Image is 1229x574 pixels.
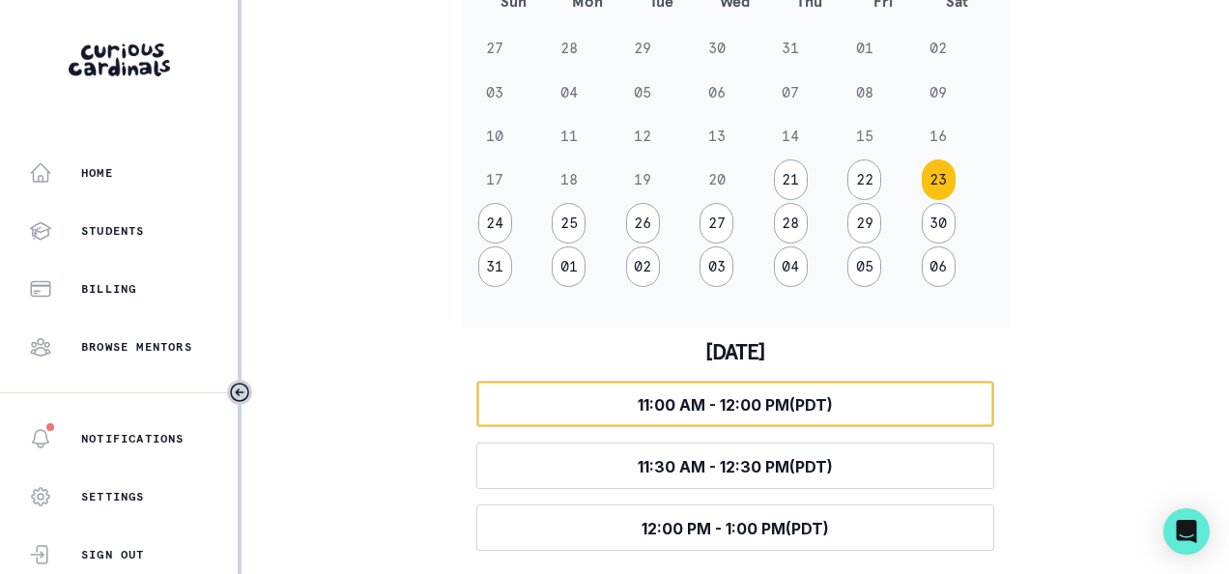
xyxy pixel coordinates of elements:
[552,246,586,287] button: 01
[922,246,956,287] button: 06
[81,431,185,446] p: Notifications
[638,457,833,476] span: 11:30 AM - 12:30 PM (PDT)
[847,159,881,200] button: 22
[81,165,113,181] p: Home
[69,43,170,76] img: Curious Cardinals Logo
[476,443,994,489] button: 11:30 AM - 12:30 PM(PDT)
[642,519,829,538] span: 12:00 PM - 1:00 PM (PDT)
[81,547,145,562] p: Sign Out
[922,203,956,244] button: 30
[626,203,660,244] button: 26
[476,338,994,365] h3: [DATE]
[700,246,733,287] button: 03
[700,203,733,244] button: 27
[476,504,994,551] button: 12:00 PM - 1:00 PM(PDT)
[552,203,586,244] button: 25
[774,159,808,200] button: 21
[1163,508,1210,555] div: Open Intercom Messenger
[638,395,833,415] span: 11:00 AM - 12:00 PM (PDT)
[478,203,512,244] button: 24
[626,246,660,287] button: 02
[847,246,881,287] button: 05
[774,246,808,287] button: 04
[476,381,994,427] button: 11:00 AM - 12:00 PM(PDT)
[922,159,956,200] button: 23
[847,203,881,244] button: 29
[478,246,512,287] button: 31
[81,281,136,297] p: Billing
[774,203,808,244] button: 28
[81,223,145,239] p: Students
[227,380,252,405] button: Toggle sidebar
[81,339,192,355] p: Browse Mentors
[81,489,145,504] p: Settings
